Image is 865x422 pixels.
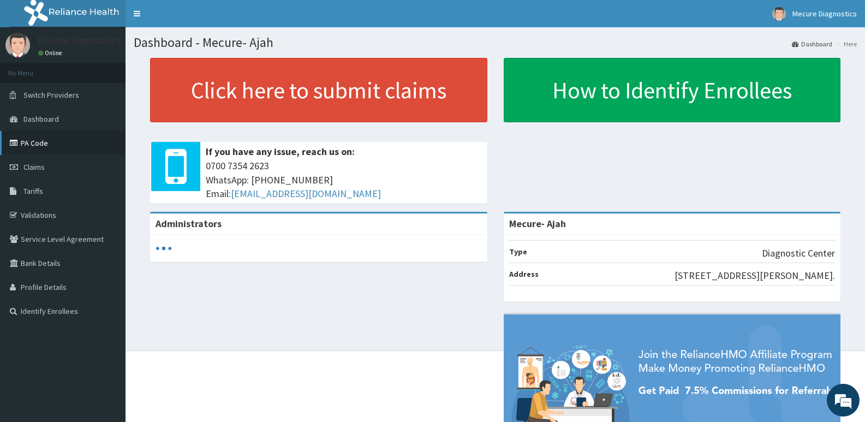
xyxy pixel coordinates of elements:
span: Tariffs [23,186,43,196]
strong: Mecure- Ajah [509,217,566,230]
p: Diagnostic Center [762,246,835,260]
span: Mecure Diagnostics [792,9,857,19]
b: If you have any issue, reach us on: [206,145,355,158]
img: User Image [772,7,786,21]
span: Switch Providers [23,90,79,100]
a: Online [38,49,64,57]
a: How to Identify Enrollees [504,58,841,122]
b: Administrators [156,217,222,230]
span: Dashboard [23,114,59,124]
b: Type [509,247,527,257]
p: Mecure Diagnostics [38,35,121,45]
h1: Dashboard - Mecure- Ajah [134,35,857,50]
b: Address [509,269,539,279]
a: Click here to submit claims [150,58,487,122]
a: Dashboard [792,39,832,49]
span: 0700 7354 2623 WhatsApp: [PHONE_NUMBER] Email: [206,159,482,201]
p: [STREET_ADDRESS][PERSON_NAME]. [675,269,835,283]
svg: audio-loading [156,240,172,257]
img: User Image [5,33,30,57]
a: [EMAIL_ADDRESS][DOMAIN_NAME] [231,187,381,200]
span: Claims [23,162,45,172]
li: Here [833,39,857,49]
